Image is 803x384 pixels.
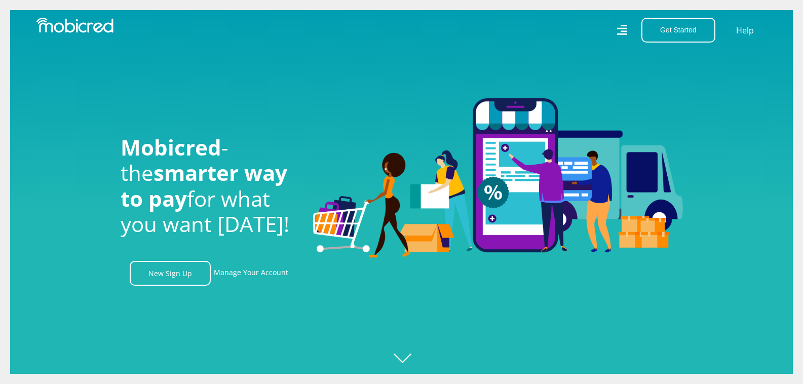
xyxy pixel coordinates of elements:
[641,18,715,43] button: Get Started
[313,98,683,258] img: Welcome to Mobicred
[130,261,211,286] a: New Sign Up
[214,261,288,286] a: Manage Your Account
[36,18,113,33] img: Mobicred
[121,135,298,237] h1: - the for what you want [DATE]!
[736,24,754,37] a: Help
[121,158,287,212] span: smarter way to pay
[121,133,221,162] span: Mobicred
